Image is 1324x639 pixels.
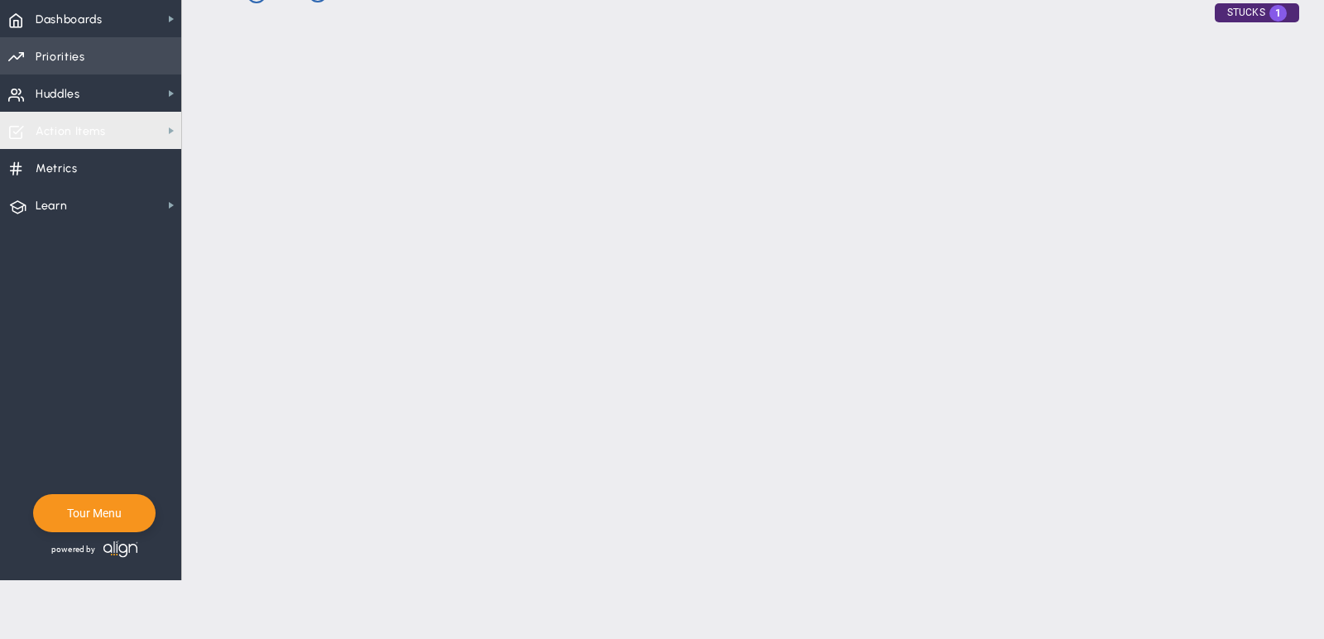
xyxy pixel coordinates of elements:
[1269,5,1287,22] span: 1
[36,151,78,186] span: Metrics
[33,536,209,562] div: Powered by Align
[1215,3,1299,22] div: STUCKS
[36,40,85,74] span: Priorities
[62,506,127,521] button: Tour Menu
[36,77,80,112] span: Huddles
[36,189,67,223] span: Learn
[36,114,106,149] span: Action Items
[36,2,103,37] span: Dashboards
